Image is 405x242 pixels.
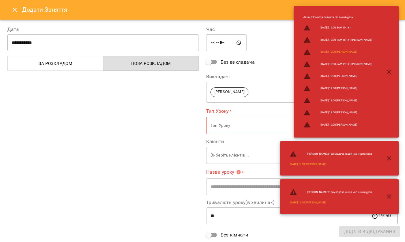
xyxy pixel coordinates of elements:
span: [PERSON_NAME] [211,89,248,95]
a: [DATE] 19:00 [PERSON_NAME] [290,162,326,166]
label: Час [206,27,398,32]
span: Без викладача [221,59,255,66]
a: [DATE] 19:00 [PERSON_NAME] [290,201,326,205]
span: За розкладом [11,60,100,67]
li: [PERSON_NAME] : У викладача в цей час інший урок [285,148,377,160]
li: [DATE] 19:00 [PERSON_NAME] [299,107,377,119]
label: Тривалість уроку(в хвилинах) [206,200,398,205]
li: [DATE] 19:00 [PERSON_NAME] [299,70,377,82]
div: [PERSON_NAME] [206,81,398,103]
h6: Додати Заняття [22,5,398,14]
label: Викладачі [206,74,398,79]
span: Без кімнати [221,231,248,239]
p: Виберіть клієнтів... [210,152,388,158]
button: Поза розкладом [103,56,199,71]
label: Клієнти [206,139,398,144]
li: default : Кімната зайнята під інший урок [299,13,377,22]
button: Close [7,2,22,17]
p: Тип Уроку [210,123,388,129]
li: [DATE] 19:00 [PERSON_NAME] [299,94,377,107]
span: Поза розкладом [107,60,195,67]
li: [DATE] 19:00 [PERSON_NAME] [299,119,377,131]
li: [DATE] 19:00 1АМ18 1+1 [PERSON_NAME] [299,34,377,46]
span: Назва уроку [206,170,241,175]
li: [PERSON_NAME] : У викладача в цей час інший урок [285,186,377,198]
label: Дата [7,27,199,32]
button: За розкладом [7,56,103,71]
a: [DATE] 19:00 [PERSON_NAME] [321,50,357,54]
div: Тип Уроку [206,117,398,134]
li: [DATE] 19:00 [PERSON_NAME] [299,82,377,95]
div: Виберіть клієнтів... [206,146,398,164]
svg: Вкажіть назву уроку або виберіть клієнтів [236,170,241,175]
label: Тип Уроку [206,108,398,115]
li: [DATE] 19:00 5АМ19 1+1 [PERSON_NAME] [299,58,377,70]
li: [DATE] 19:00 4АМ19 1+1 [299,22,377,34]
